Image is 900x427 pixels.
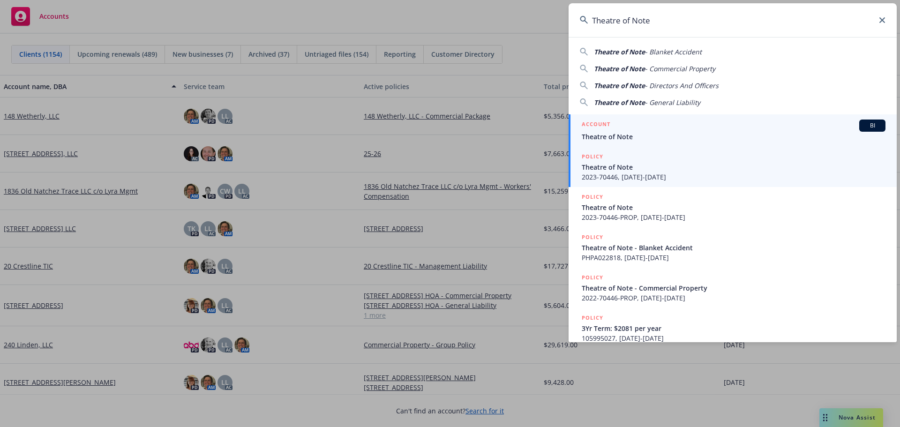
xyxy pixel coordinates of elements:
[582,120,610,131] h5: ACCOUNT
[569,147,897,187] a: POLICYTheatre of Note2023-70446, [DATE]-[DATE]
[569,114,897,147] a: ACCOUNTBITheatre of Note
[582,323,885,333] span: 3Yr Term: $2081 per year
[645,47,702,56] span: - Blanket Accident
[582,202,885,212] span: Theatre of Note
[582,283,885,293] span: Theatre of Note - Commercial Property
[582,313,603,322] h5: POLICY
[594,64,645,73] span: Theatre of Note
[582,243,885,253] span: Theatre of Note - Blanket Accident
[582,192,603,202] h5: POLICY
[582,132,885,142] span: Theatre of Note
[582,293,885,303] span: 2022-70446-PROP, [DATE]-[DATE]
[863,121,882,130] span: BI
[582,253,885,262] span: PHPA022818, [DATE]-[DATE]
[569,308,897,348] a: POLICY3Yr Term: $2081 per year105995027, [DATE]-[DATE]
[582,162,885,172] span: Theatre of Note
[594,81,645,90] span: Theatre of Note
[569,268,897,308] a: POLICYTheatre of Note - Commercial Property2022-70446-PROP, [DATE]-[DATE]
[645,98,700,107] span: - General Liability
[569,3,897,37] input: Search...
[594,98,645,107] span: Theatre of Note
[569,227,897,268] a: POLICYTheatre of Note - Blanket AccidentPHPA022818, [DATE]-[DATE]
[645,64,715,73] span: - Commercial Property
[594,47,645,56] span: Theatre of Note
[582,152,603,161] h5: POLICY
[645,81,719,90] span: - Directors And Officers
[582,333,885,343] span: 105995027, [DATE]-[DATE]
[569,187,897,227] a: POLICYTheatre of Note2023-70446-PROP, [DATE]-[DATE]
[582,232,603,242] h5: POLICY
[582,273,603,282] h5: POLICY
[582,172,885,182] span: 2023-70446, [DATE]-[DATE]
[582,212,885,222] span: 2023-70446-PROP, [DATE]-[DATE]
